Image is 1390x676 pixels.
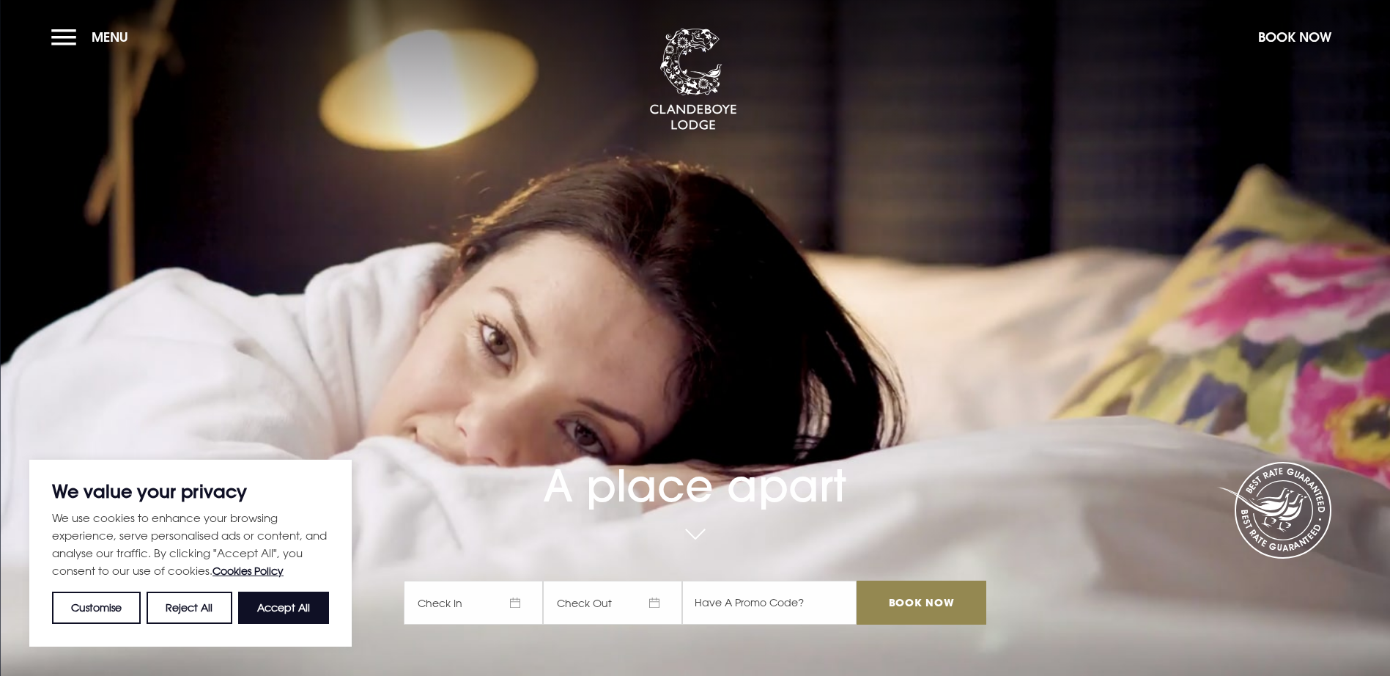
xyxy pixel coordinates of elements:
a: Cookies Policy [212,565,284,577]
h1: A place apart [404,419,986,512]
button: Customise [52,592,141,624]
span: Menu [92,29,128,45]
button: Reject All [147,592,232,624]
span: Check Out [543,581,682,625]
div: We value your privacy [29,460,352,647]
button: Accept All [238,592,329,624]
p: We value your privacy [52,482,329,500]
input: Have A Promo Code? [682,581,857,625]
p: We use cookies to enhance your browsing experience, serve personalised ads or content, and analys... [52,509,329,580]
button: Book Now [1251,21,1339,53]
button: Menu [51,21,136,53]
input: Book Now [857,581,986,625]
span: Check In [404,581,543,625]
img: Clandeboye Lodge [649,29,737,131]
